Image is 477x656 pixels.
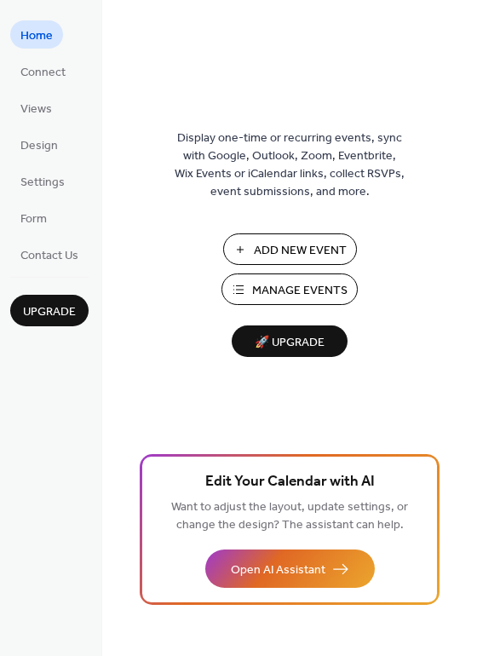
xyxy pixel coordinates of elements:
[10,20,63,49] a: Home
[10,167,75,195] a: Settings
[221,273,358,305] button: Manage Events
[10,130,68,158] a: Design
[171,496,408,537] span: Want to adjust the layout, update settings, or change the design? The assistant can help.
[254,242,347,260] span: Add New Event
[20,247,78,265] span: Contact Us
[10,204,57,232] a: Form
[205,470,375,494] span: Edit Your Calendar with AI
[20,101,52,118] span: Views
[175,129,405,201] span: Display one-time or recurring events, sync with Google, Outlook, Zoom, Eventbrite, Wix Events or ...
[232,325,348,357] button: 🚀 Upgrade
[10,295,89,326] button: Upgrade
[20,137,58,155] span: Design
[20,174,65,192] span: Settings
[10,94,62,122] a: Views
[223,233,357,265] button: Add New Event
[10,57,76,85] a: Connect
[205,550,375,588] button: Open AI Assistant
[20,27,53,45] span: Home
[20,210,47,228] span: Form
[23,303,76,321] span: Upgrade
[231,561,325,579] span: Open AI Assistant
[242,331,337,354] span: 🚀 Upgrade
[20,64,66,82] span: Connect
[252,282,348,300] span: Manage Events
[10,240,89,268] a: Contact Us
